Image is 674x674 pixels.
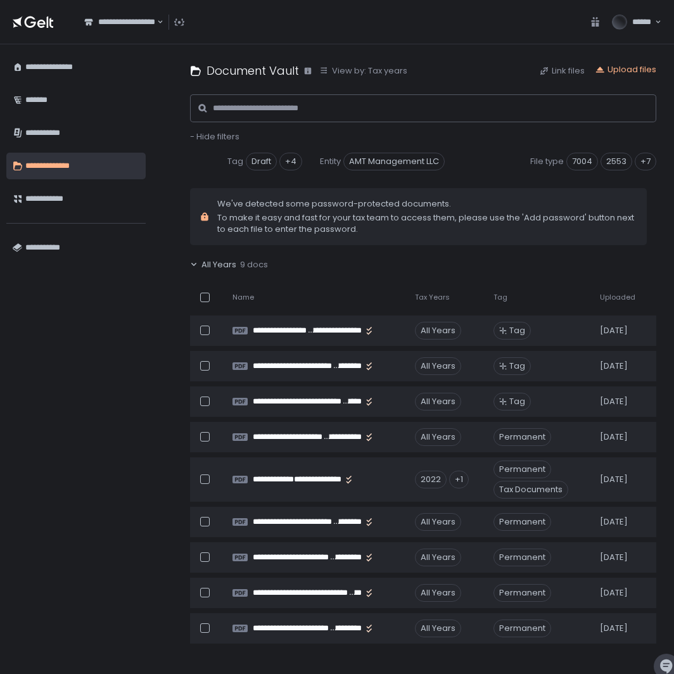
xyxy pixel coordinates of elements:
span: Tag [509,325,525,336]
span: [DATE] [600,431,628,443]
span: Draft [246,153,277,170]
span: [DATE] [600,516,628,528]
span: Tax Years [415,293,450,302]
div: All Years [415,322,461,340]
span: Permanent [493,513,551,531]
div: All Years [415,393,461,410]
div: All Years [415,428,461,446]
span: 2553 [601,153,632,170]
span: Tag [509,396,525,407]
span: Uploaded [600,293,635,302]
button: View by: Tax years [319,65,407,77]
span: Entity [320,156,341,167]
span: Tag [227,156,243,167]
div: +4 [279,153,302,170]
input: Search for option [155,16,156,29]
div: All Years [415,549,461,566]
span: 7004 [566,153,598,170]
span: [DATE] [600,552,628,563]
span: [DATE] [600,396,628,407]
span: [DATE] [600,623,628,634]
span: We've detected some password-protected documents. [217,198,637,210]
button: Link files [539,65,585,77]
span: [DATE] [600,474,628,485]
div: 2022 [415,471,447,488]
span: Permanent [493,428,551,446]
span: All Years [201,259,236,270]
span: File type [530,156,564,167]
span: Permanent [493,549,551,566]
button: - Hide filters [190,131,239,143]
div: +7 [635,153,656,170]
span: Tag [509,360,525,372]
span: [DATE] [600,325,628,336]
span: Permanent [493,461,551,478]
span: [DATE] [600,587,628,599]
div: All Years [415,620,461,637]
span: [DATE] [600,360,628,372]
div: Search for option [76,9,163,35]
h1: Document Vault [207,62,299,79]
span: 9 docs [240,259,268,270]
span: To make it easy and fast for your tax team to access them, please use the 'Add password' button n... [217,212,637,235]
div: +1 [449,471,469,488]
div: All Years [415,513,461,531]
span: AMT Management LLC [343,153,445,170]
span: Tag [493,293,507,302]
span: Name [232,293,254,302]
span: Tax Documents [493,481,568,499]
span: Permanent [493,620,551,637]
div: All Years [415,357,461,375]
div: All Years [415,584,461,602]
button: Upload files [595,64,656,75]
span: Permanent [493,584,551,602]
